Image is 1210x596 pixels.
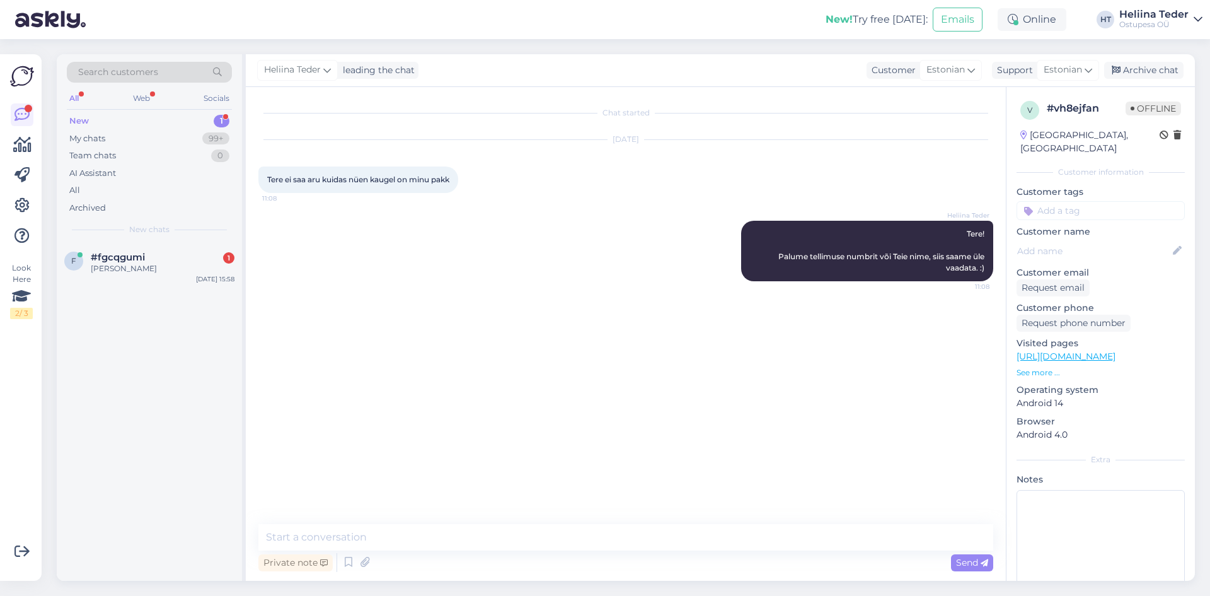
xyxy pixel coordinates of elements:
span: Tere ei saa aru kuidas nüen kaugel on minu pakk [267,175,449,184]
img: Askly Logo [10,64,34,88]
div: Request email [1017,279,1090,296]
b: New! [826,13,853,25]
p: Customer phone [1017,301,1185,315]
div: Customer information [1017,167,1185,178]
p: Operating system [1017,383,1185,397]
p: Android 4.0 [1017,428,1185,441]
span: Search customers [78,66,158,79]
span: 11:08 [942,282,989,291]
div: Socials [201,90,232,107]
div: New [69,115,89,127]
button: Emails [933,8,982,32]
p: Visited pages [1017,337,1185,350]
div: Ostupesa OÜ [1119,20,1189,30]
p: Customer tags [1017,185,1185,199]
div: Customer [867,64,916,77]
span: Estonian [926,63,965,77]
div: [PERSON_NAME] [91,263,234,274]
p: Browser [1017,415,1185,428]
p: See more ... [1017,367,1185,378]
div: Heliina Teder [1119,9,1189,20]
div: Support [992,64,1033,77]
div: 2 / 3 [10,308,33,319]
p: Notes [1017,473,1185,486]
div: Archive chat [1104,62,1184,79]
p: Customer name [1017,225,1185,238]
span: f [71,256,76,266]
span: 11:08 [262,194,309,203]
span: Estonian [1044,63,1082,77]
div: [GEOGRAPHIC_DATA], [GEOGRAPHIC_DATA] [1020,129,1160,155]
div: All [67,90,81,107]
div: Archived [69,202,106,214]
div: AI Assistant [69,167,116,180]
div: Extra [1017,454,1185,465]
p: Android 14 [1017,397,1185,410]
div: Chat started [258,107,993,119]
div: My chats [69,132,105,145]
a: [URL][DOMAIN_NAME] [1017,351,1115,362]
span: Offline [1126,102,1181,115]
div: Look Here [10,262,33,319]
div: 1 [223,252,234,264]
div: Team chats [69,149,116,162]
p: Customer email [1017,266,1185,279]
div: Online [998,8,1066,31]
div: [DATE] 15:58 [196,274,234,284]
div: 1 [214,115,229,127]
span: Heliina Teder [264,63,321,77]
div: # vh8ejfan [1047,101,1126,116]
span: Heliina Teder [942,211,989,220]
div: All [69,184,80,197]
div: Request phone number [1017,315,1131,332]
div: 0 [211,149,229,162]
span: Send [956,557,988,568]
a: Heliina TederOstupesa OÜ [1119,9,1202,30]
div: 99+ [202,132,229,145]
input: Add name [1017,244,1170,258]
span: New chats [129,224,170,235]
div: Web [130,90,153,107]
div: [DATE] [258,134,993,145]
div: Try free [DATE]: [826,12,928,27]
div: leading the chat [338,64,415,77]
div: Private note [258,554,333,571]
input: Add a tag [1017,201,1185,220]
span: v [1027,105,1032,115]
div: HT [1097,11,1114,28]
span: #fgcqgumi [91,252,145,263]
